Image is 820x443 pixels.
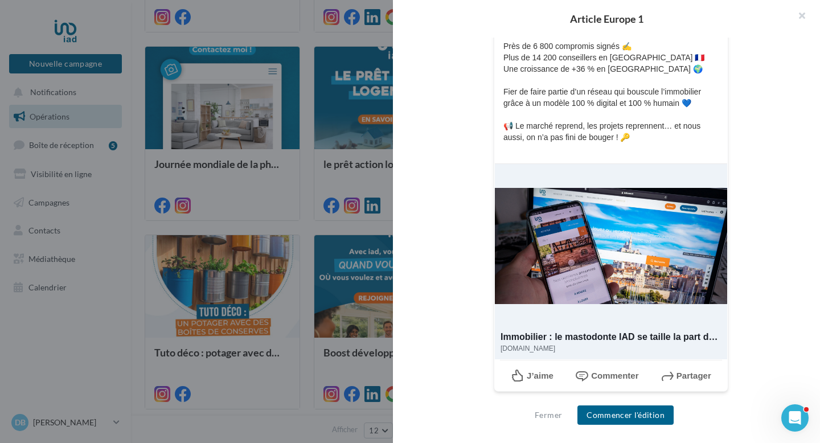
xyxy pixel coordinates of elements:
[503,18,719,154] p: 🚀 iad se taille la part du lion dans l’immobilier ! 🏡 ! Près de 6 800 compromis signés ✍️ Plus de...
[781,404,809,432] iframe: Intercom live chat
[577,405,674,425] button: Commencer l'édition
[501,344,720,354] div: [DOMAIN_NAME]
[591,371,638,380] span: Commenter
[494,392,728,407] div: La prévisualisation est non-contractuelle
[527,371,553,380] span: J’aime
[676,371,711,380] span: Partager
[411,14,802,24] div: Article Europe 1
[530,408,567,422] button: Fermer
[501,330,720,344] div: Immobilier : le mastodonte IAD se taille la part du lion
